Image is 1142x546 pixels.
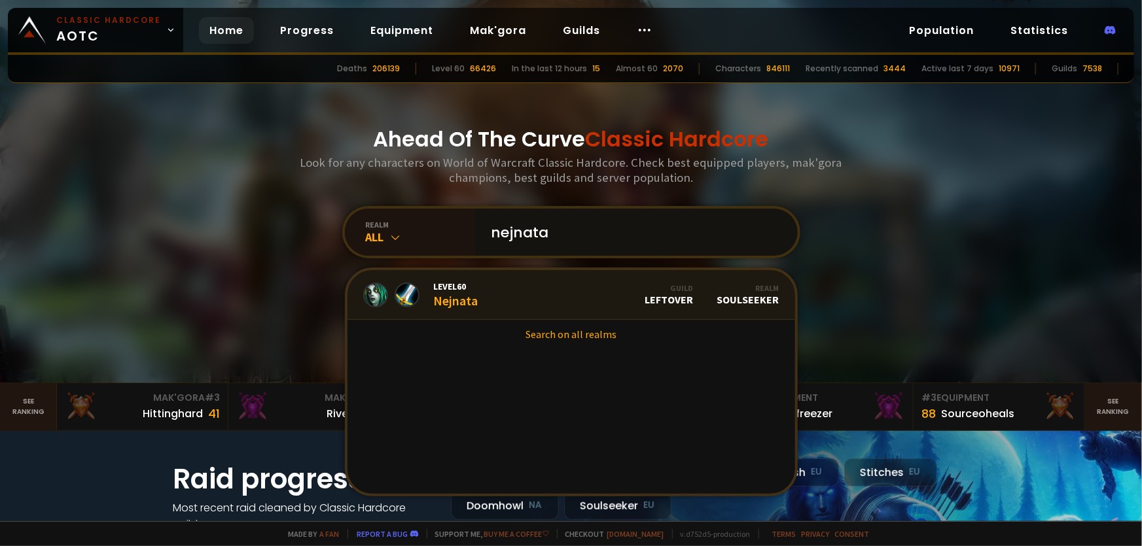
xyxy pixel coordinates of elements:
[663,63,683,75] div: 2070
[434,281,478,309] div: Nejnata
[715,63,761,75] div: Characters
[1085,383,1142,430] a: Seeranking
[512,63,587,75] div: In the last 12 hours
[717,283,779,293] div: Realm
[372,63,400,75] div: 206139
[1000,17,1079,44] a: Statistics
[337,63,367,75] div: Deaths
[557,529,664,539] span: Checkout
[320,529,340,539] a: a fan
[8,8,183,52] a: Classic HardcoreAOTC
[484,529,549,539] a: Buy me a coffee
[914,383,1085,430] a: #3Equipment88Sourceoheals
[645,283,694,306] div: LEFTOVER
[366,220,476,230] div: realm
[742,383,914,430] a: #2Equipment88Notafreezer
[360,17,444,44] a: Equipment
[228,383,400,430] a: Mak'Gora#2Rivench100
[205,391,220,404] span: # 3
[1082,63,1102,75] div: 7538
[802,529,830,539] a: Privacy
[999,63,1020,75] div: 10971
[173,458,435,500] h1: Raid progress
[910,466,921,479] small: EU
[427,529,549,539] span: Support me,
[366,230,476,245] div: All
[459,17,537,44] a: Mak'gora
[270,17,344,44] a: Progress
[281,529,340,539] span: Made by
[564,492,671,520] div: Soulseeker
[348,320,795,349] a: Search on all realms
[484,209,782,256] input: Search a character...
[173,500,435,532] h4: Most recent raid cleaned by Classic Hardcore guilds
[899,17,984,44] a: Population
[552,17,611,44] a: Guilds
[770,405,832,422] div: Notafreezer
[199,17,254,44] a: Home
[143,405,203,422] div: Hittinghard
[750,391,905,405] div: Equipment
[451,492,559,520] div: Doomhowl
[644,499,655,512] small: EU
[65,391,220,405] div: Mak'Gora
[607,529,664,539] a: [DOMAIN_NAME]
[806,63,878,75] div: Recently scanned
[295,155,848,185] h3: Look for any characters on World of Warcraft Classic Hardcore. Check best equipped players, mak'g...
[645,283,694,293] div: Guild
[236,391,391,405] div: Mak'Gora
[921,391,937,404] span: # 3
[432,63,465,75] div: Level 60
[921,391,1077,405] div: Equipment
[672,529,751,539] span: v. d752d5 - production
[1052,63,1077,75] div: Guilds
[470,63,496,75] div: 66426
[592,63,600,75] div: 15
[529,499,543,512] small: NA
[941,405,1014,422] div: Sourceoheals
[586,124,769,154] span: Classic Hardcore
[434,281,478,292] span: Level 60
[717,283,779,306] div: Soulseeker
[57,383,228,430] a: Mak'Gora#3Hittinghard41
[348,270,795,320] a: Level60NejnataGuildLEFTOVERRealmSoulseeker
[766,63,790,75] div: 846111
[921,405,936,422] div: 88
[56,14,161,46] span: AOTC
[327,405,368,422] div: Rivench
[835,529,870,539] a: Consent
[616,63,658,75] div: Almost 60
[812,466,823,479] small: EU
[844,458,937,486] div: Stitches
[772,529,796,539] a: Terms
[883,63,906,75] div: 3444
[374,124,769,155] h1: Ahead Of The Curve
[208,405,220,422] div: 41
[921,63,993,75] div: Active last 7 days
[56,14,161,26] small: Classic Hardcore
[357,529,408,539] a: Report a bug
